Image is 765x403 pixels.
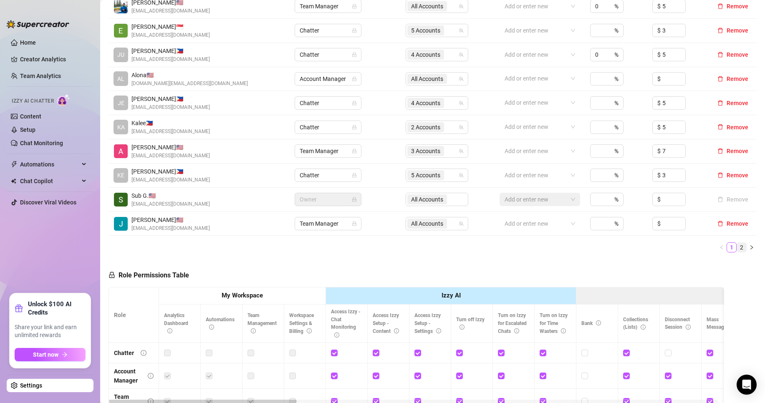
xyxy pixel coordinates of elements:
[148,373,154,379] span: info-circle
[719,245,724,250] span: left
[717,124,723,130] span: delete
[20,39,36,46] a: Home
[114,193,128,207] img: Sub Genius
[20,73,61,79] a: Team Analytics
[300,169,356,181] span: Chatter
[307,328,312,333] span: info-circle
[300,121,356,133] span: Chatter
[164,312,188,334] span: Analytics Dashboard
[459,221,464,226] span: team
[407,219,447,229] span: All Accounts
[20,126,35,133] a: Setup
[714,74,752,84] button: Remove
[686,325,691,330] span: info-circle
[117,123,125,132] span: KA
[20,199,76,206] a: Discover Viral Videos
[117,74,124,83] span: AL
[407,50,444,60] span: 4 Accounts
[737,243,746,252] a: 2
[114,24,128,38] img: Eduardo Leon Jr
[407,122,444,132] span: 2 Accounts
[131,46,210,55] span: [PERSON_NAME] 🇵🇭
[131,176,210,184] span: [EMAIL_ADDRESS][DOMAIN_NAME]
[300,145,356,157] span: Team Manager
[717,242,727,252] li: Previous Page
[300,97,356,109] span: Chatter
[714,194,752,204] button: Remove
[11,178,16,184] img: Chat Copilot
[300,193,356,206] span: Owner
[352,149,357,154] span: lock
[352,28,357,33] span: lock
[167,328,172,333] span: info-circle
[131,200,210,208] span: [EMAIL_ADDRESS][DOMAIN_NAME]
[714,170,752,180] button: Remove
[394,328,399,333] span: info-circle
[20,53,87,66] a: Creator Analytics
[131,55,210,63] span: [EMAIL_ADDRESS][DOMAIN_NAME]
[131,7,210,15] span: [EMAIL_ADDRESS][DOMAIN_NAME]
[714,98,752,108] button: Remove
[411,74,443,83] span: All Accounts
[109,287,159,343] th: Role
[717,76,723,82] span: delete
[20,113,41,120] a: Content
[714,146,752,156] button: Remove
[209,325,214,330] span: info-circle
[459,101,464,106] span: team
[459,173,464,178] span: team
[114,144,128,158] img: Alexicon Ortiaga
[109,272,115,278] span: lock
[206,317,235,330] span: Automations
[352,52,357,57] span: lock
[727,3,748,10] span: Remove
[109,270,189,280] h5: Role Permissions Table
[407,146,444,156] span: 3 Accounts
[411,219,443,228] span: All Accounts
[411,50,440,59] span: 4 Accounts
[749,245,754,250] span: right
[131,143,210,152] span: [PERSON_NAME] 🇺🇸
[717,28,723,33] span: delete
[28,300,86,317] strong: Unlock $100 AI Credits
[727,51,748,58] span: Remove
[131,152,210,160] span: [EMAIL_ADDRESS][DOMAIN_NAME]
[623,317,648,330] span: Collections (Lists)
[251,328,256,333] span: info-circle
[15,304,23,312] span: gift
[459,4,464,9] span: team
[459,149,464,154] span: team
[407,1,447,11] span: All Accounts
[114,348,134,358] div: Chatter
[747,242,757,252] li: Next Page
[114,367,141,385] div: Account Manager
[131,191,210,200] span: Sub G. 🇺🇸
[352,101,357,106] span: lock
[131,103,210,111] span: [EMAIL_ADDRESS][DOMAIN_NAME]
[714,122,752,132] button: Remove
[459,52,464,57] span: team
[411,146,440,156] span: 3 Accounts
[514,328,519,333] span: info-circle
[665,317,691,330] span: Disconnect Session
[717,3,723,9] span: delete
[407,25,444,35] span: 5 Accounts
[459,125,464,130] span: team
[498,312,527,334] span: Turn on Izzy for Escalated Chats
[334,332,339,338] span: info-circle
[717,100,723,106] span: delete
[247,312,277,334] span: Team Management
[117,50,124,59] span: JU
[460,325,465,330] span: info-circle
[300,48,356,61] span: Chatter
[581,320,601,326] span: Bank
[727,124,748,131] span: Remove
[717,221,723,227] span: delete
[737,242,747,252] li: 2
[442,292,461,299] strong: Izzy AI
[714,219,752,229] button: Remove
[561,328,566,333] span: info-circle
[747,242,757,252] button: right
[407,98,444,108] span: 4 Accounts
[717,172,723,178] span: delete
